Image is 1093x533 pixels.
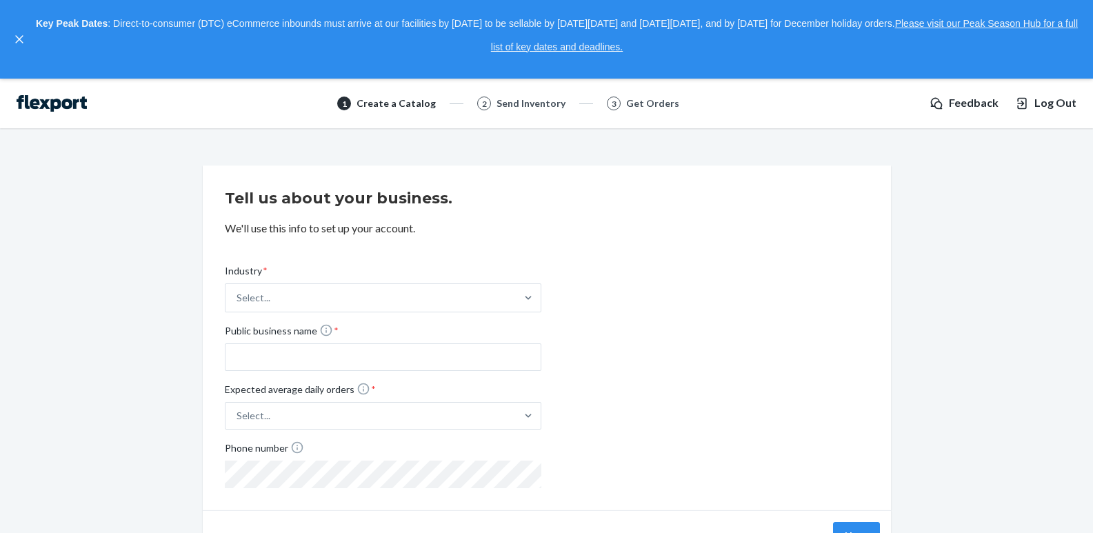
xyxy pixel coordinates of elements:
button: Log Out [1015,95,1076,111]
img: Flexport logo [17,95,87,112]
div: Select... [237,291,270,305]
span: Log Out [1034,95,1076,111]
span: Expected average daily orders [225,382,376,402]
div: Send Inventory [497,97,565,110]
button: close, [12,32,26,46]
p: We'll use this info to set up your account. [225,221,869,237]
p: : Direct-to-consumer (DTC) eCommerce inbounds must arrive at our facilities by [DATE] to be sella... [33,12,1081,59]
h2: Tell us about your business. [225,188,869,210]
span: Feedback [949,95,999,111]
span: 3 [612,98,616,110]
span: 2 [482,98,487,110]
div: Get Orders [626,97,679,110]
input: Public business name * [225,343,541,371]
div: Create a Catalog [357,97,436,110]
span: Phone number [225,441,304,461]
a: Feedback [930,95,999,111]
span: 1 [342,98,347,110]
span: Industry [225,264,268,283]
div: Select... [237,409,270,423]
a: Please visit our Peak Season Hub for a full list of key dates and deadlines. [491,18,1078,52]
strong: Key Peak Dates [36,18,108,29]
span: Public business name [225,323,339,343]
